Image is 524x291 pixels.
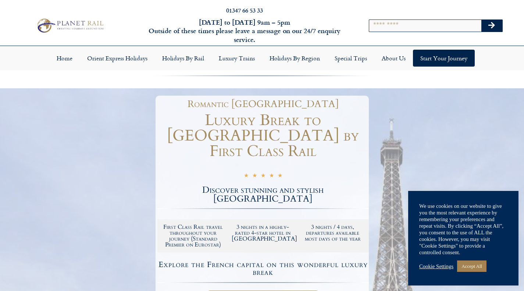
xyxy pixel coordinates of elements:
[327,50,374,67] a: Special Trips
[157,113,369,159] h1: Luxury Break to [GEOGRAPHIC_DATA] by First Class Rail
[419,263,453,270] a: Cookie Settings
[413,50,475,67] a: Start your Journey
[49,50,80,67] a: Home
[244,172,249,181] i: ★
[252,172,257,181] i: ★
[232,224,294,242] h2: 3 nights in a highly-rated 4-star hotel in [GEOGRAPHIC_DATA]
[80,50,155,67] a: Orient Express Holidays
[457,260,486,272] a: Accept All
[211,50,262,67] a: Luxury Trains
[262,50,327,67] a: Holidays by Region
[269,172,274,181] i: ★
[158,261,368,276] h4: Explore the French capital on this wonderful luxury break
[419,203,507,256] div: We use cookies on our website to give you the most relevant experience by remembering your prefer...
[4,50,520,67] nav: Menu
[302,224,364,242] h2: 3 nights / 4 days, departures available most days of the year
[481,20,503,32] button: Search
[226,6,263,14] a: 01347 66 53 33
[374,50,413,67] a: About Us
[157,186,369,203] h2: Discover stunning and stylish [GEOGRAPHIC_DATA]
[278,172,282,181] i: ★
[162,224,225,248] h2: First Class Rail travel throughout your journey (Standard Premier on Eurostar)
[244,171,282,181] div: 5/5
[155,50,211,67] a: Holidays by Rail
[261,172,265,181] i: ★
[142,18,347,44] h6: [DATE] to [DATE] 9am – 5pm Outside of these times please leave a message on our 24/7 enquiry serv...
[34,17,106,35] img: Planet Rail Train Holidays Logo
[161,99,365,109] h1: Romantic [GEOGRAPHIC_DATA]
